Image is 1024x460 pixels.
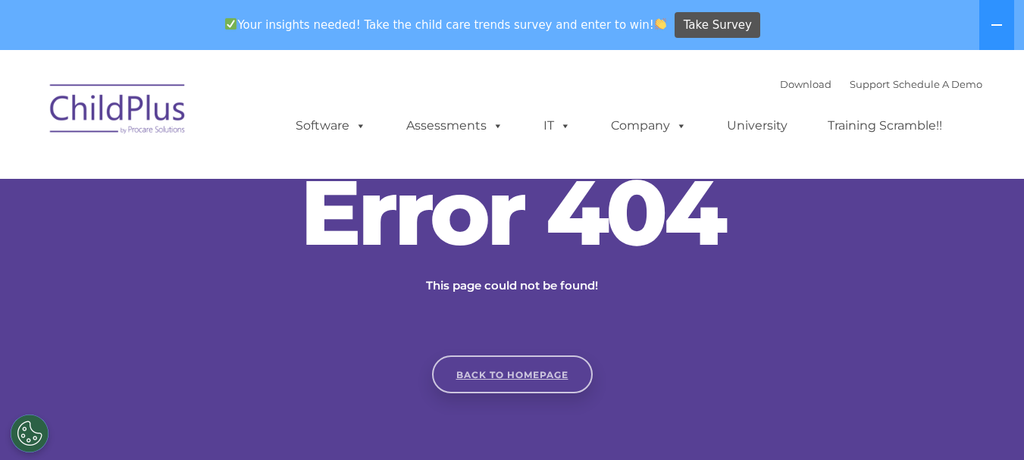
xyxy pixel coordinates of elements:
span: Your insights needed! Take the child care trends survey and enter to win! [219,10,673,39]
p: This page could not be found! [353,277,672,295]
a: Take Survey [675,12,760,39]
a: Assessments [391,111,518,141]
a: Software [280,111,381,141]
a: IT [528,111,586,141]
a: Support [850,78,890,90]
span: Take Survey [684,12,752,39]
font: | [780,78,982,90]
img: ✅ [225,18,236,30]
a: Company [596,111,702,141]
a: Schedule A Demo [893,78,982,90]
img: ChildPlus by Procare Solutions [42,74,194,149]
img: 👏 [655,18,666,30]
h2: Error 404 [285,167,740,258]
a: Download [780,78,831,90]
a: Back to homepage [432,355,593,393]
iframe: Chat Widget [776,296,1024,460]
a: Training Scramble!! [813,111,957,141]
a: University [712,111,803,141]
button: Cookies Settings [11,415,49,452]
